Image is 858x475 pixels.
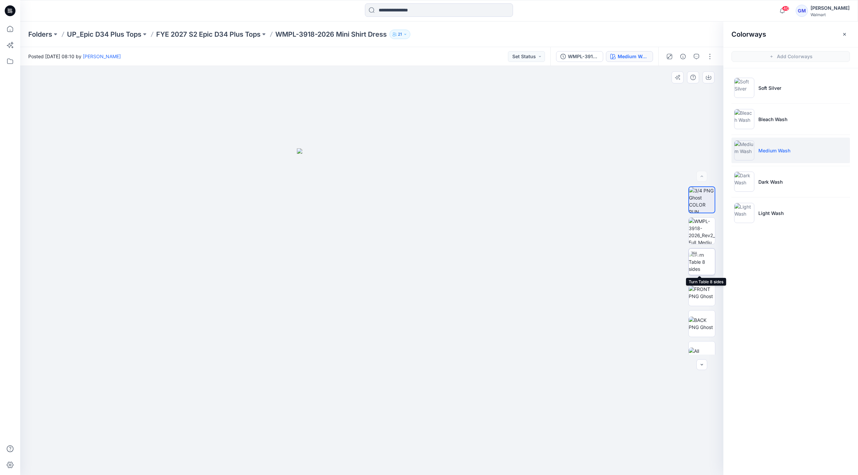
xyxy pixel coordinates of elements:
img: Medium Wash [734,140,754,160]
span: Posted [DATE] 08:10 by [28,53,121,60]
img: WMPL-3918-2026_Rev2_Full_Medium Wash [689,218,715,244]
img: Bleach Wash [734,109,754,129]
div: GM [796,5,808,17]
img: Soft Silver [734,78,754,98]
div: [PERSON_NAME] [811,4,850,12]
a: [PERSON_NAME] [83,53,121,59]
img: 3/4 PNG Ghost COLOR RUN [689,187,715,213]
img: Dark Wash [734,172,754,192]
img: BACK PNG Ghost [689,317,715,331]
a: FYE 2027 S2 Epic D34 Plus Tops [156,30,261,39]
img: FRONT PNG Ghost [689,286,715,300]
button: 21 [389,30,410,39]
div: WMPL-3918-2026_Rev2_Mini Shirt Dress_Full Colorway [568,53,599,60]
h2: Colorways [731,30,766,38]
img: Light Wash [734,203,754,223]
a: Folders [28,30,52,39]
p: Dark Wash [758,178,783,185]
img: eyJhbGciOiJIUzI1NiIsImtpZCI6IjAiLCJzbHQiOiJzZXMiLCJ0eXAiOiJKV1QifQ.eyJkYXRhIjp7InR5cGUiOiJzdG9yYW... [297,148,447,475]
p: Soft Silver [758,84,781,92]
button: Medium Wash [606,51,653,62]
div: Walmart [811,12,850,17]
button: Details [678,51,688,62]
span: 40 [782,6,789,11]
a: UP_Epic D34 Plus Tops [67,30,141,39]
p: Medium Wash [758,147,790,154]
p: Bleach Wash [758,116,787,123]
p: 21 [398,31,402,38]
div: Medium Wash [618,53,649,60]
img: All colorways [689,348,715,362]
button: WMPL-3918-2026_Rev2_Mini Shirt Dress_Full Colorway [556,51,603,62]
p: WMPL-3918-2026 Mini Shirt Dress [275,30,387,39]
img: Turn Table 8 sides [689,251,715,272]
p: Light Wash [758,210,784,217]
